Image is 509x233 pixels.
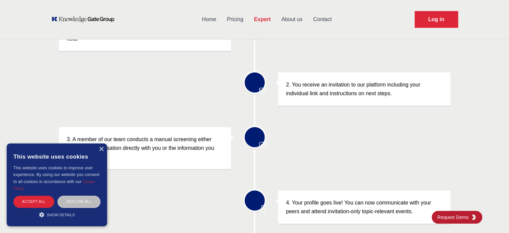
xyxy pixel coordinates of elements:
[99,147,104,152] div: Close
[58,196,100,208] div: Decline all
[51,16,119,23] a: KOL Knowledge Platform: Talk to Key External Experts (KEE)
[286,198,442,216] p: 4. Your profile goes live! You can now communicate with your peers and attend invitation-only top...
[13,180,95,190] a: Cookie Policy
[476,201,509,233] iframe: Chat Widget
[415,11,458,28] a: Request Demo
[13,166,99,184] span: This website uses cookies to improve user experience. By using our website you consent to all coo...
[308,11,337,28] a: Contact
[437,214,471,221] span: Request Demo
[13,196,54,208] div: Accept all
[476,201,509,233] div: Виджет чата
[13,211,100,218] div: Show details
[276,11,308,28] a: About us
[196,11,222,28] a: Home
[249,11,276,28] a: Expert
[47,213,75,217] span: Show details
[13,149,100,165] div: This website uses cookies
[67,135,223,161] p: 3. A member of our team conducts a manual screening either through a conversation directly with y...
[471,215,477,220] img: KGG
[286,80,442,98] p: 2. You receive an invitation to our platform including your individual link and instructions on n...
[222,11,249,28] a: Pricing
[432,211,482,224] a: Request DemoKGG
